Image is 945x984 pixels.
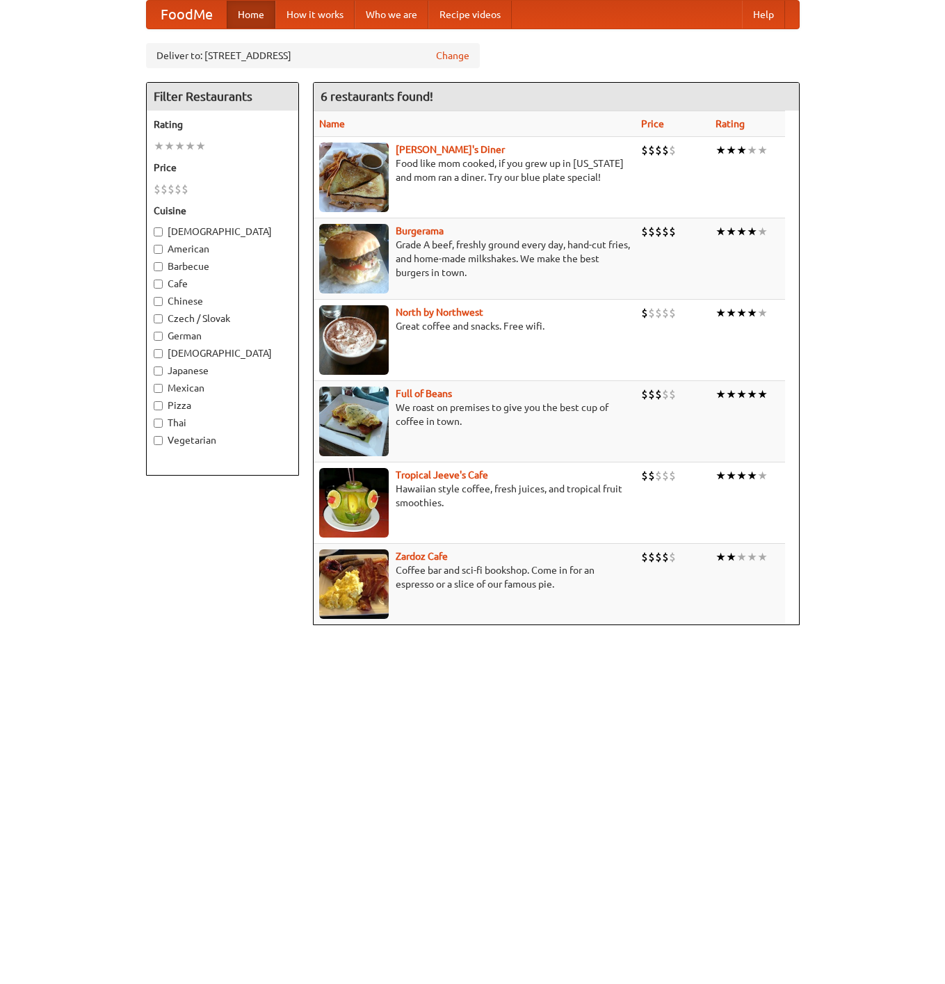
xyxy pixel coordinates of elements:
[154,436,163,445] input: Vegetarian
[355,1,428,29] a: Who we are
[321,90,433,103] ng-pluralize: 6 restaurants found!
[181,182,188,197] li: $
[154,419,163,428] input: Thai
[736,468,747,483] li: ★
[648,549,655,565] li: $
[154,416,291,430] label: Thai
[154,277,291,291] label: Cafe
[168,182,175,197] li: $
[154,366,163,376] input: Japanese
[648,387,655,402] li: $
[669,468,676,483] li: $
[641,549,648,565] li: $
[319,143,389,212] img: sallys.jpg
[716,387,726,402] li: ★
[736,143,747,158] li: ★
[648,305,655,321] li: $
[436,49,469,63] a: Change
[662,549,669,565] li: $
[154,280,163,289] input: Cafe
[154,245,163,254] input: American
[396,551,448,562] a: Zardoz Cafe
[669,549,676,565] li: $
[396,469,488,481] b: Tropical Jeeve's Cafe
[319,549,389,619] img: zardoz.jpg
[396,307,483,318] b: North by Northwest
[669,305,676,321] li: $
[726,305,736,321] li: ★
[154,242,291,256] label: American
[662,387,669,402] li: $
[154,262,163,271] input: Barbecue
[319,238,630,280] p: Grade A beef, freshly ground every day, hand-cut fries, and home-made milkshakes. We make the bes...
[726,143,736,158] li: ★
[319,305,389,375] img: north.jpg
[726,549,736,565] li: ★
[319,156,630,184] p: Food like mom cooked, if you grew up in [US_STATE] and mom ran a diner. Try our blue plate special!
[154,118,291,131] h5: Rating
[154,384,163,393] input: Mexican
[757,305,768,321] li: ★
[164,138,175,154] li: ★
[716,143,726,158] li: ★
[319,401,630,428] p: We roast on premises to give you the best cup of coffee in town.
[147,83,298,111] h4: Filter Restaurants
[641,143,648,158] li: $
[319,482,630,510] p: Hawaiian style coffee, fresh juices, and tropical fruit smoothies.
[154,259,291,273] label: Barbecue
[195,138,206,154] li: ★
[757,143,768,158] li: ★
[396,388,452,399] a: Full of Beans
[154,349,163,358] input: [DEMOGRAPHIC_DATA]
[154,364,291,378] label: Japanese
[757,549,768,565] li: ★
[716,549,726,565] li: ★
[175,138,185,154] li: ★
[655,549,662,565] li: $
[154,294,291,308] label: Chinese
[736,549,747,565] li: ★
[742,1,785,29] a: Help
[154,204,291,218] h5: Cuisine
[154,346,291,360] label: [DEMOGRAPHIC_DATA]
[185,138,195,154] li: ★
[319,563,630,591] p: Coffee bar and sci-fi bookshop. Come in for an espresso or a slice of our famous pie.
[275,1,355,29] a: How it works
[154,398,291,412] label: Pizza
[641,224,648,239] li: $
[319,387,389,456] img: beans.jpg
[396,225,444,236] a: Burgerama
[736,305,747,321] li: ★
[227,1,275,29] a: Home
[319,468,389,538] img: jeeves.jpg
[747,387,757,402] li: ★
[757,224,768,239] li: ★
[154,433,291,447] label: Vegetarian
[726,468,736,483] li: ★
[757,468,768,483] li: ★
[655,468,662,483] li: $
[662,224,669,239] li: $
[319,118,345,129] a: Name
[662,468,669,483] li: $
[736,387,747,402] li: ★
[726,387,736,402] li: ★
[154,297,163,306] input: Chinese
[154,381,291,395] label: Mexican
[669,143,676,158] li: $
[747,468,757,483] li: ★
[154,312,291,325] label: Czech / Slovak
[662,305,669,321] li: $
[648,468,655,483] li: $
[641,305,648,321] li: $
[396,144,505,155] b: [PERSON_NAME]'s Diner
[648,143,655,158] li: $
[319,319,630,333] p: Great coffee and snacks. Free wifi.
[669,224,676,239] li: $
[747,143,757,158] li: ★
[716,468,726,483] li: ★
[147,1,227,29] a: FoodMe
